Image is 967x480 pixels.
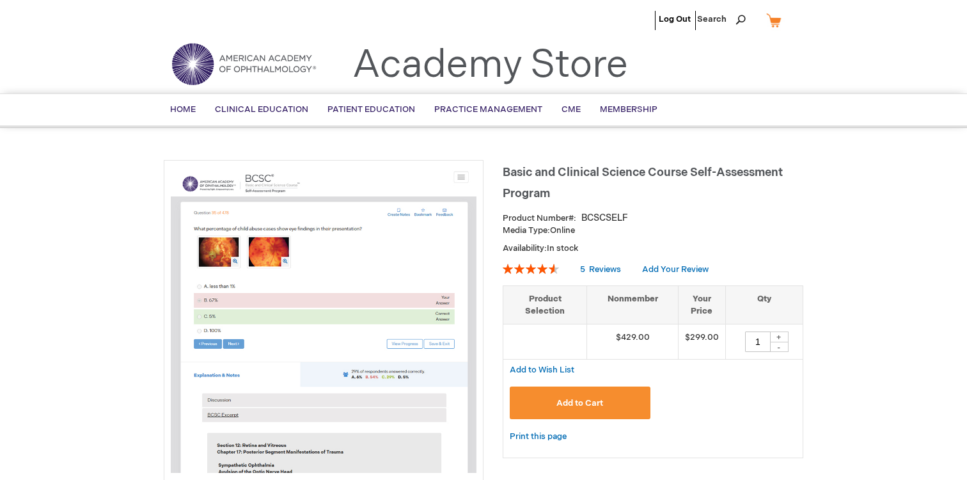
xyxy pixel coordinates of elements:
td: $429.00 [587,324,679,360]
a: Patient Education [318,94,425,125]
span: Clinical Education [215,104,308,115]
th: Qty [725,285,803,324]
span: 5 [580,264,585,275]
img: Basic and Clinical Science Course Self-Assessment Program [171,167,476,473]
strong: Media Type: [503,225,550,236]
span: Search [697,6,746,32]
a: Add Your Review [642,264,709,275]
a: CME [552,94,590,125]
strong: Product Number [503,213,576,223]
div: + [769,332,789,342]
a: 5 Reviews [580,264,623,275]
p: Availability: [503,243,803,255]
span: Membership [600,104,657,115]
span: CME [562,104,581,115]
div: 92% [503,264,559,274]
span: Home [170,104,196,115]
span: Reviews [589,264,621,275]
td: $299.00 [678,324,725,360]
a: Practice Management [425,94,552,125]
span: Patient Education [327,104,415,115]
a: Print this page [510,429,567,445]
div: BCSCSELF [581,212,628,225]
span: Practice Management [434,104,542,115]
p: Online [503,225,803,237]
button: Add to Cart [510,387,650,419]
span: In stock [547,243,578,253]
span: Basic and Clinical Science Course Self-Assessment Program [503,166,783,200]
a: Clinical Education [205,94,318,125]
th: Product Selection [503,285,587,324]
th: Your Price [678,285,725,324]
input: Qty [745,332,771,352]
span: Add to Cart [556,398,603,408]
a: Add to Wish List [510,364,574,375]
th: Nonmember [587,285,679,324]
a: Academy Store [352,42,628,88]
a: Log Out [659,14,691,24]
a: Membership [590,94,667,125]
div: - [769,342,789,352]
